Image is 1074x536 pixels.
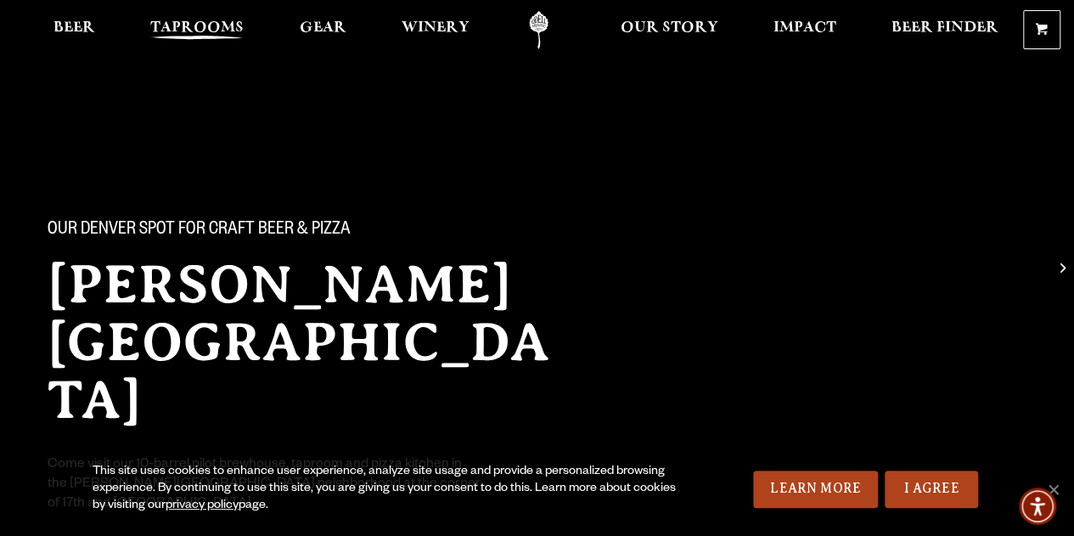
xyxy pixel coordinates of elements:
a: Our Story [610,11,729,49]
span: Winery [402,21,470,35]
span: Gear [300,21,346,35]
span: Our Story [621,21,718,35]
h2: [PERSON_NAME][GEOGRAPHIC_DATA] [48,256,577,429]
a: Taprooms [139,11,255,49]
span: Beer Finder [891,21,998,35]
div: Accessibility Menu [1019,488,1056,525]
a: I Agree [885,471,978,508]
a: Learn More [753,471,878,508]
a: Winery [391,11,481,49]
span: Beer [53,21,95,35]
span: Our Denver spot for craft beer & pizza [48,220,351,242]
a: Beer Finder [880,11,1009,49]
a: Odell Home [507,11,571,49]
div: This site uses cookies to enhance user experience, analyze site usage and provide a personalized ... [93,464,686,515]
span: Impact [773,21,836,35]
span: Taprooms [150,21,244,35]
a: privacy policy [166,499,239,513]
a: Gear [289,11,357,49]
a: Impact [762,11,847,49]
a: Beer [42,11,106,49]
